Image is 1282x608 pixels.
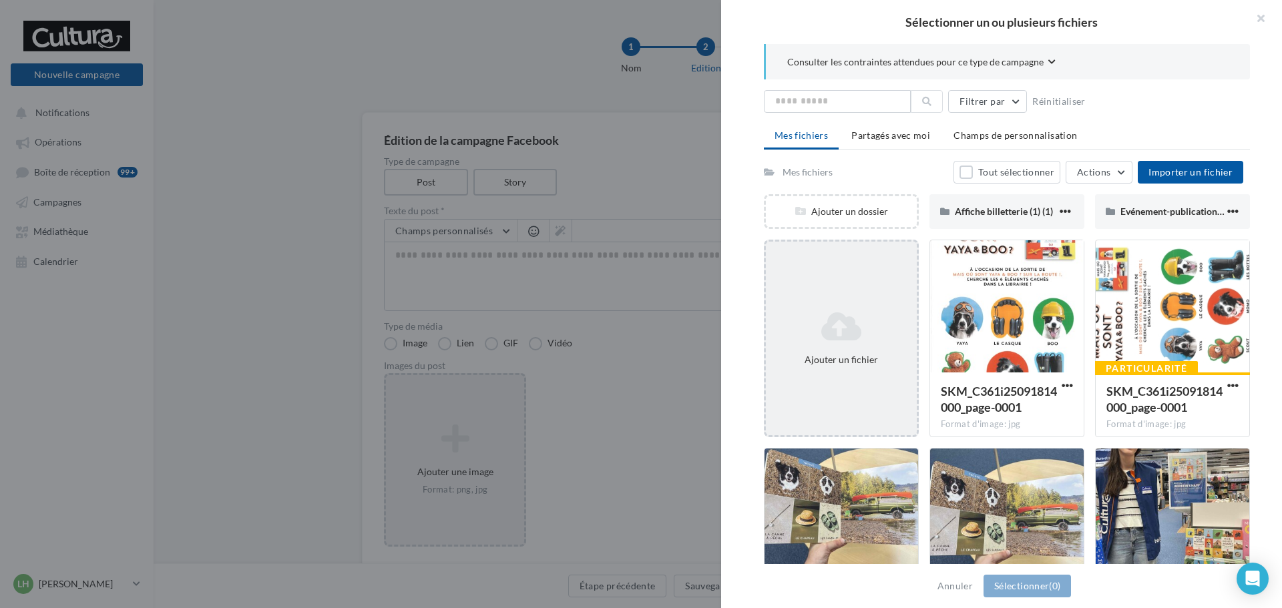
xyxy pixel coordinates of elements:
[1049,580,1060,591] span: (0)
[1095,361,1198,376] div: Particularité
[766,205,917,218] div: Ajouter un dossier
[1106,418,1239,430] div: Format d'image: jpg
[1120,206,1261,217] span: Evénement-publication-Facebook
[953,161,1060,184] button: Tout sélectionner
[787,55,1056,71] button: Consulter les contraintes attendues pour ce type de campagne
[932,578,978,594] button: Annuler
[771,353,911,366] div: Ajouter un fichier
[948,90,1027,113] button: Filtrer par
[851,129,930,141] span: Partagés avec moi
[1138,161,1243,184] button: Importer un fichier
[1237,563,1269,595] div: Open Intercom Messenger
[775,129,828,141] span: Mes fichiers
[955,206,1053,217] span: Affiche billetterie (1) (1)
[742,16,1261,28] h2: Sélectionner un ou plusieurs fichiers
[1027,93,1091,109] button: Réinitialiser
[1148,166,1233,178] span: Importer un fichier
[1066,161,1132,184] button: Actions
[1106,384,1223,414] span: SKM_C361i25091814000_page-0001
[953,129,1077,141] span: Champs de personnalisation
[787,55,1044,69] span: Consulter les contraintes attendues pour ce type de campagne
[941,418,1073,430] div: Format d'image: jpg
[783,166,833,179] div: Mes fichiers
[984,575,1071,597] button: Sélectionner(0)
[1077,166,1110,178] span: Actions
[941,384,1057,414] span: SKM_C361i25091814000_page-0001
